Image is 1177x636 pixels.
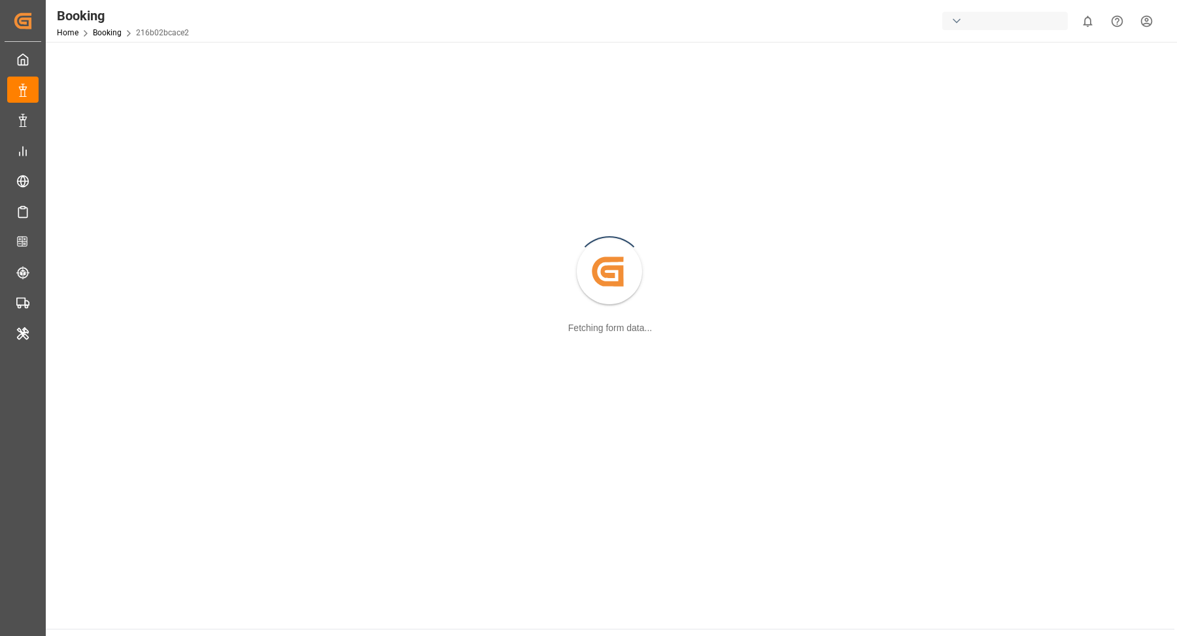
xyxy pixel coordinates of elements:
[93,28,122,37] a: Booking
[1102,7,1132,36] button: Help Center
[1073,7,1102,36] button: show 0 new notifications
[57,6,189,26] div: Booking
[568,321,652,335] div: Fetching form data...
[57,28,78,37] a: Home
